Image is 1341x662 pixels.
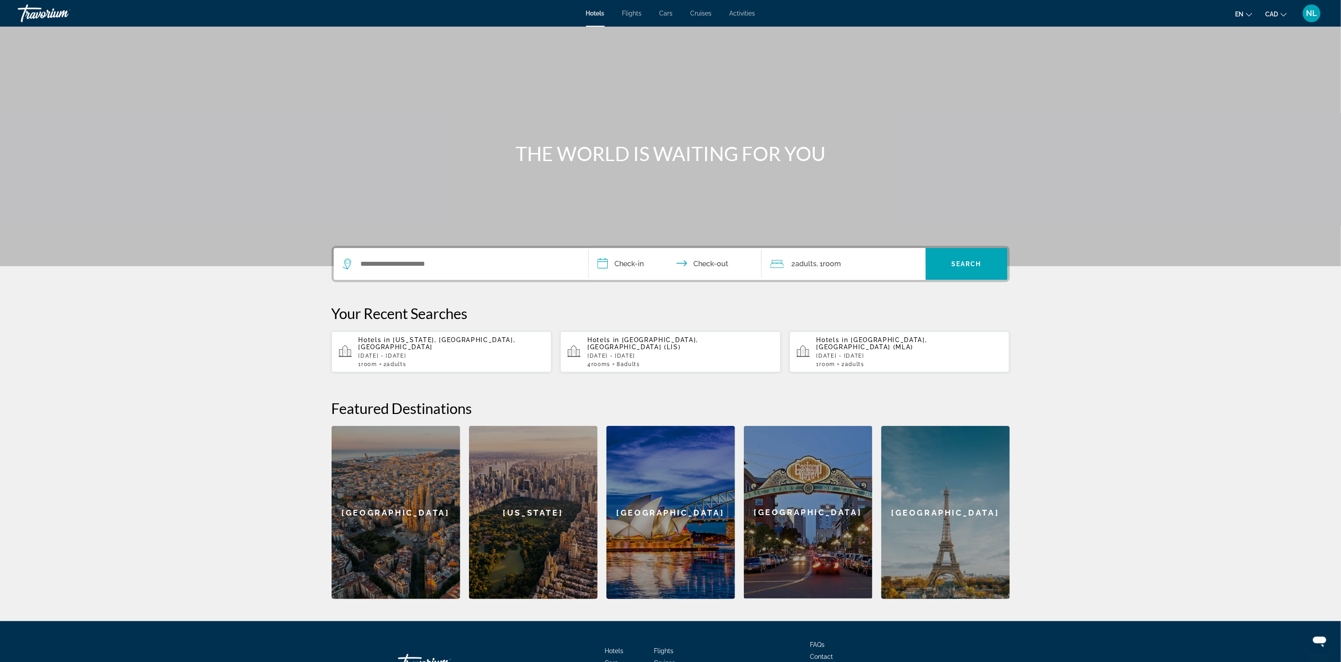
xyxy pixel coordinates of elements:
[790,331,1010,373] button: Hotels in [GEOGRAPHIC_DATA], [GEOGRAPHIC_DATA] (MLA)[DATE] - [DATE]1Room2Adults
[691,10,712,17] a: Cruises
[1266,11,1278,18] span: CAD
[332,426,460,599] a: [GEOGRAPHIC_DATA]
[1235,11,1244,18] span: en
[622,10,642,17] a: Flights
[810,653,833,660] a: Contact
[817,336,927,351] span: [GEOGRAPHIC_DATA], [GEOGRAPHIC_DATA] (MLA)
[1306,627,1334,655] iframe: Button to launch messaging window
[589,248,762,280] button: Check in and out dates
[617,361,640,367] span: 8
[621,361,640,367] span: Adults
[744,426,872,599] div: [GEOGRAPHIC_DATA]
[881,426,1010,599] a: [GEOGRAPHIC_DATA]
[587,336,698,351] span: [GEOGRAPHIC_DATA], [GEOGRAPHIC_DATA] (LIS)
[810,641,825,648] a: FAQs
[1235,8,1252,20] button: Change language
[586,10,605,17] a: Hotels
[1266,8,1287,20] button: Change currency
[332,399,1010,417] h2: Featured Destinations
[359,336,516,351] span: [US_STATE], [GEOGRAPHIC_DATA], [GEOGRAPHIC_DATA]
[383,361,407,367] span: 2
[332,331,552,373] button: Hotels in [US_STATE], [GEOGRAPHIC_DATA], [GEOGRAPHIC_DATA][DATE] - [DATE]1Room2Adults
[796,260,817,268] span: Adults
[1306,9,1318,18] span: NL
[469,426,598,599] a: [US_STATE]
[951,260,981,268] span: Search
[18,2,106,25] a: Travorium
[817,353,1003,359] p: [DATE] - [DATE]
[817,361,835,367] span: 1
[334,248,1008,280] div: Search widget
[660,10,673,17] a: Cars
[744,426,872,599] a: [GEOGRAPHIC_DATA]
[817,258,841,270] span: , 1
[820,361,836,367] span: Room
[504,142,837,165] h1: THE WORLD IS WAITING FOR YOU
[361,361,377,367] span: Room
[606,426,735,599] a: [GEOGRAPHIC_DATA]
[845,361,864,367] span: Adults
[841,361,864,367] span: 2
[359,336,391,343] span: Hotels in
[654,647,673,654] a: Flights
[1300,4,1323,23] button: User Menu
[792,258,817,270] span: 2
[605,647,623,654] a: Hotels
[359,353,545,359] p: [DATE] - [DATE]
[359,361,377,367] span: 1
[762,248,926,280] button: Travelers: 2 adults, 0 children
[591,361,610,367] span: rooms
[926,248,1008,280] button: Search
[560,331,781,373] button: Hotels in [GEOGRAPHIC_DATA], [GEOGRAPHIC_DATA] (LIS)[DATE] - [DATE]4rooms8Adults
[730,10,755,17] a: Activities
[387,361,407,367] span: Adults
[587,361,610,367] span: 4
[817,336,848,343] span: Hotels in
[587,336,619,343] span: Hotels in
[587,353,774,359] p: [DATE] - [DATE]
[823,260,841,268] span: Room
[332,304,1010,322] p: Your Recent Searches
